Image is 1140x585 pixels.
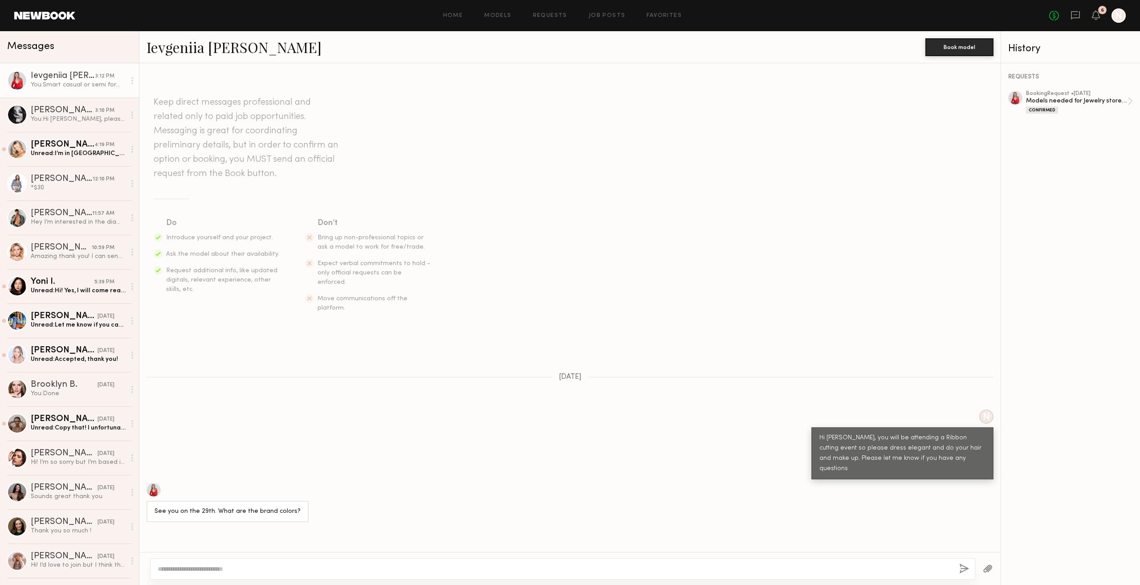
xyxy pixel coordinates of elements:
div: [PERSON_NAME] [31,518,98,527]
a: N [1111,8,1126,23]
div: Ievgeniia [PERSON_NAME] [31,72,95,81]
div: [DATE] [98,450,114,458]
div: Unread: Accepted, thank you! [31,355,126,364]
div: Unread: Hi! Yes, I will come ready. Thank you and see you then :) [31,286,126,295]
div: [PERSON_NAME] [31,175,93,184]
div: [DATE] [98,552,114,561]
div: [PERSON_NAME] [31,346,98,355]
div: Confirmed [1026,106,1058,114]
header: Keep direct messages professional and related only to paid job opportunities. Messaging is great ... [154,95,341,181]
div: You: Done [31,389,126,398]
div: Don’t [318,217,432,229]
div: 6 [1101,8,1104,13]
div: [PERSON_NAME] [31,209,92,218]
span: Bring up non-professional topics or ask a model to work for free/trade. [318,235,425,250]
a: Requests [533,13,567,19]
div: Sounds great thank you [31,492,126,501]
div: Unread: Let me know if you can update the rate [31,321,126,329]
div: [DATE] [98,484,114,492]
div: 12:10 PM [93,175,114,184]
div: Do [166,217,280,229]
span: Move communications off the platform. [318,296,407,311]
a: bookingRequest •[DATE]Models needed for Jewelry store openingConfirmed [1026,91,1133,114]
div: 11:57 AM [92,209,114,218]
div: [PERSON_NAME] [31,552,98,561]
span: Introduce yourself and your project. [166,235,273,241]
div: [PERSON_NAME] [31,449,98,458]
div: [PERSON_NAME] [31,483,98,492]
div: Thank you so much ! [31,527,126,535]
div: 10:59 PM [92,244,114,252]
div: Brooklyn B. [31,380,98,389]
div: Unread: I’m in [GEOGRAPHIC_DATA] so that will barely cover travel. But next time! Thank you! ☺️ [31,149,126,158]
div: Unread: Copy that! I unfortunately won’t be available for this, sorry abbot that! It’s just that ... [31,424,126,432]
div: [PERSON_NAME] [31,140,94,149]
div: [PERSON_NAME] [31,243,92,252]
div: [DATE] [98,347,114,355]
div: REQUESTS [1008,74,1133,80]
div: [DATE] [98,381,114,389]
div: [DATE] [98,415,114,424]
span: Request additional info, like updated digitals, relevant experience, other skills, etc. [166,268,277,292]
div: [PERSON_NAME] [31,106,95,115]
a: Ievgeniia [PERSON_NAME] [147,37,322,57]
div: Hi! I’m so sorry but I’m based in [GEOGRAPHIC_DATA] and unfortunately wouldn’t be able to travel ... [31,458,126,466]
a: Models [484,13,511,19]
div: booking Request • [DATE] [1026,91,1128,97]
a: Job Posts [589,13,626,19]
span: [DATE] [559,373,582,381]
div: Hi! I’d love to join but I think the rate is just a little too low for me to be driving from [GEO... [31,561,126,569]
span: Ask the model about their availability. [166,251,279,257]
a: Book model [925,43,993,50]
div: [DATE] [98,518,114,527]
div: Models needed for Jewelry store opening [1026,97,1128,105]
div: 5:39 PM [94,278,114,286]
div: 4:19 PM [94,141,114,149]
span: Expect verbal commitments to hold - only official requests can be enforced. [318,261,430,285]
span: Messages [7,41,54,52]
div: You: Hi [PERSON_NAME], please do smart casual or semi formal dress or skirt-top in white, ivory, ... [31,115,126,123]
div: 3:12 PM [95,72,114,81]
a: Home [443,13,463,19]
div: [DATE] [98,312,114,321]
div: History [1008,44,1133,54]
div: [PERSON_NAME] [31,415,98,424]
div: Amazing thank you! I can send outfit suggestions later this week too! [31,252,126,261]
div: [PERSON_NAME] [31,312,98,321]
div: Yoni I. [31,278,94,286]
a: Favorites [647,13,682,19]
div: You: Smart casual or semi formal dress or skirt and top in white, ivory, beige, light blue colors... [31,81,126,89]
div: 3:10 PM [95,106,114,115]
div: Hi [PERSON_NAME], you will be attending a Ribbon cutting event so please dress elegant and do you... [819,433,985,474]
div: See you on the 29th. What are the brand colors? [155,507,301,517]
div: Hey I’m interested in the diamond wish jewelry store opening. However, the rate is not enough for... [31,218,126,226]
button: Book model [925,38,993,56]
